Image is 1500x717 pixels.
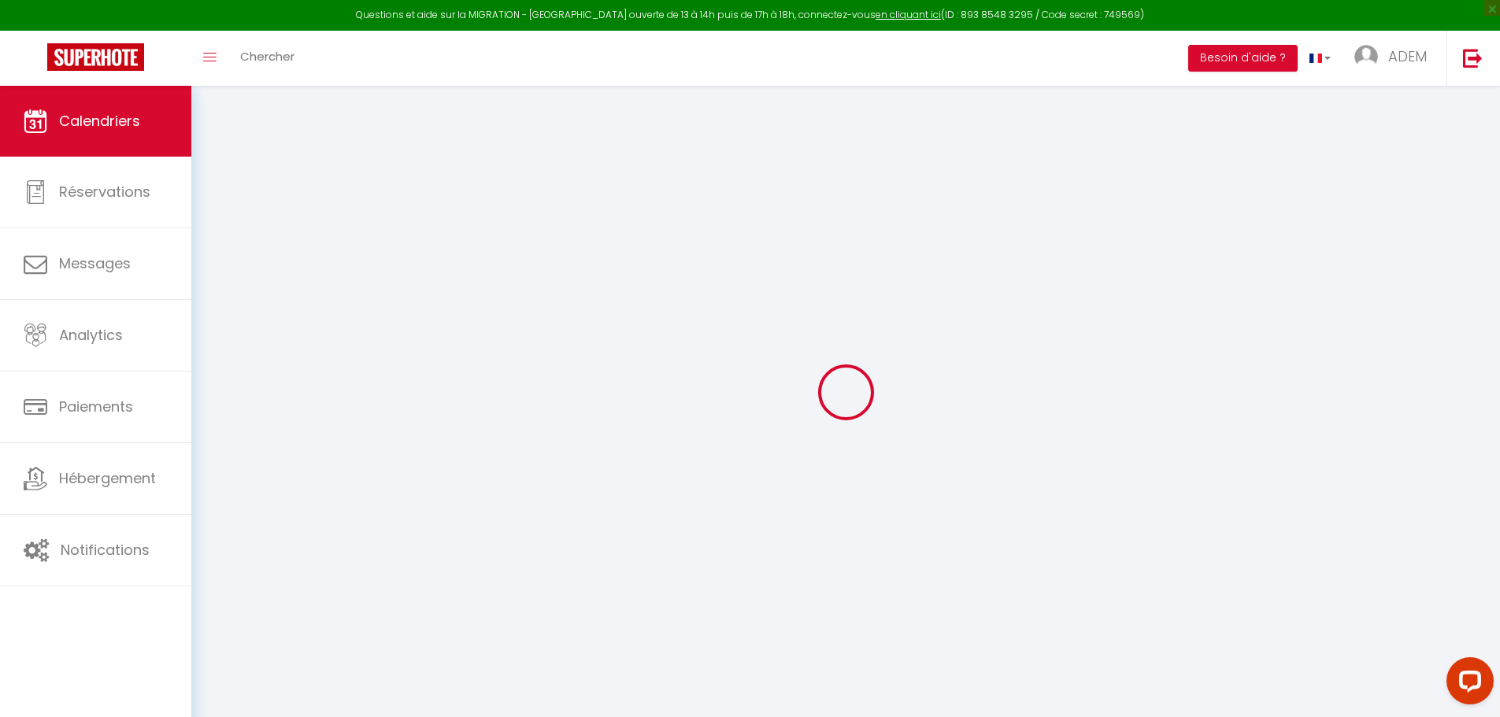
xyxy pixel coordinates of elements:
[59,325,123,345] span: Analytics
[228,31,306,86] a: Chercher
[240,48,294,65] span: Chercher
[59,397,133,416] span: Paiements
[876,8,941,21] a: en cliquant ici
[1354,45,1378,68] img: ...
[1463,48,1483,68] img: logout
[47,43,144,71] img: Super Booking
[1188,45,1298,72] button: Besoin d'aide ?
[59,182,150,201] span: Réservations
[59,111,140,131] span: Calendriers
[1434,651,1500,717] iframe: LiveChat chat widget
[59,468,156,488] span: Hébergement
[59,253,131,273] span: Messages
[1343,31,1446,86] a: ... ADEM
[61,540,150,560] span: Notifications
[1388,46,1427,66] span: ADEM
